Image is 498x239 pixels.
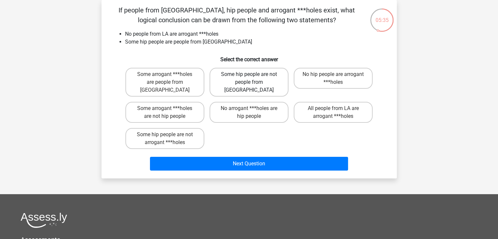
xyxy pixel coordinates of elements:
[210,102,288,123] label: No arrogant ***holes are hip people
[125,38,386,46] li: Some hip people are people from [GEOGRAPHIC_DATA]
[125,30,386,38] li: No people from LA are arrogant ***holes
[294,102,373,123] label: All people from LA are arrogant ***holes
[150,157,348,171] button: Next Question
[125,102,204,123] label: Some arrogant ***holes are not hip people
[125,68,204,97] label: Some arrogant ***holes are people from [GEOGRAPHIC_DATA]
[125,128,204,149] label: Some hip people are not arrogant ***holes
[210,68,288,97] label: Some hip people are not people from [GEOGRAPHIC_DATA]
[112,5,362,25] p: If people from [GEOGRAPHIC_DATA], hip people and arrogant ***holes exist, what logical conclusion...
[370,8,394,24] div: 05:35
[21,212,67,228] img: Assessly logo
[294,68,373,89] label: No hip people are arrogant ***holes
[112,51,386,63] h6: Select the correct answer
